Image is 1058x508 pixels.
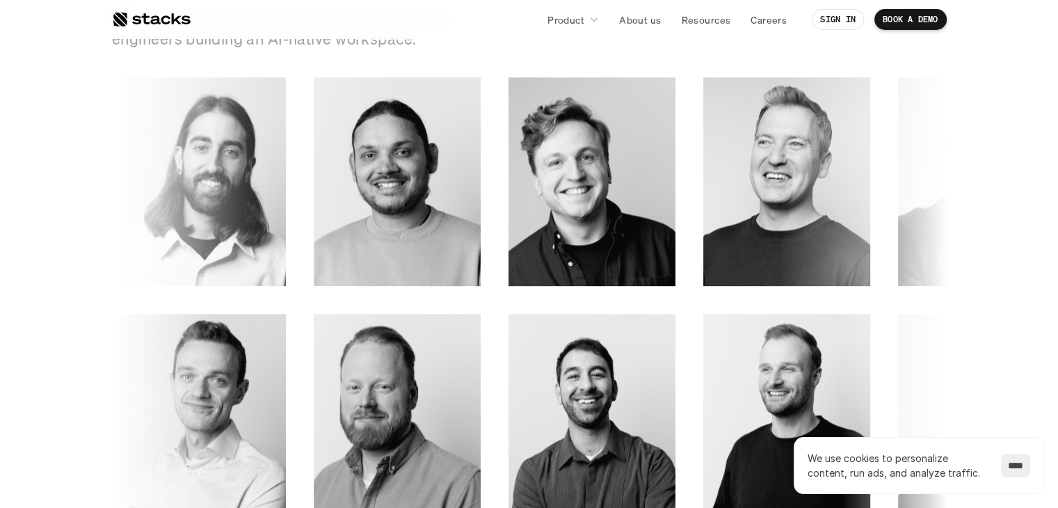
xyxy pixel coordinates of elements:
[808,451,987,480] p: We use cookies to personalize content, run ads, and analyze traffic.
[812,9,864,30] a: SIGN IN
[751,13,787,27] p: Careers
[681,13,730,27] p: Resources
[874,9,947,30] a: BOOK A DEMO
[820,15,856,24] p: SIGN IN
[673,7,739,32] a: Resources
[742,7,795,32] a: Careers
[547,13,584,27] p: Product
[611,7,669,32] a: About us
[883,15,938,24] p: BOOK A DEMO
[619,13,661,27] p: About us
